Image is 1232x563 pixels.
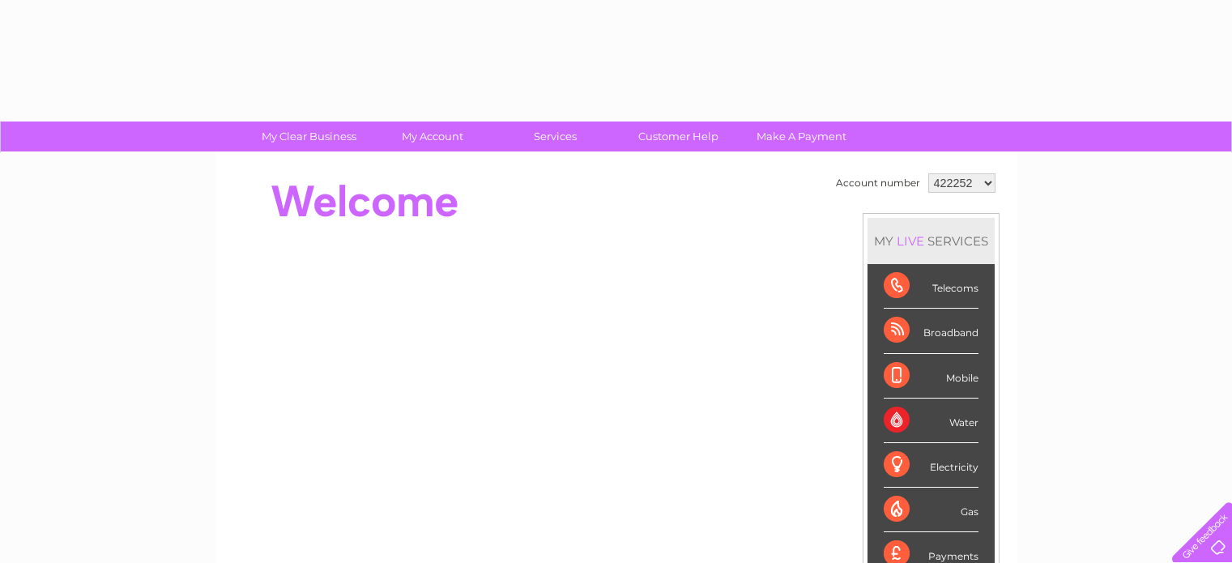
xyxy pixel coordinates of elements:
a: Make A Payment [735,122,868,151]
div: LIVE [893,233,927,249]
div: Broadband [884,309,978,353]
div: Mobile [884,354,978,399]
div: Gas [884,488,978,532]
div: Electricity [884,443,978,488]
div: MY SERVICES [868,218,995,264]
div: Telecoms [884,264,978,309]
a: My Clear Business [242,122,376,151]
a: Customer Help [612,122,745,151]
td: Account number [832,169,924,197]
div: Water [884,399,978,443]
a: Services [488,122,622,151]
a: My Account [365,122,499,151]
